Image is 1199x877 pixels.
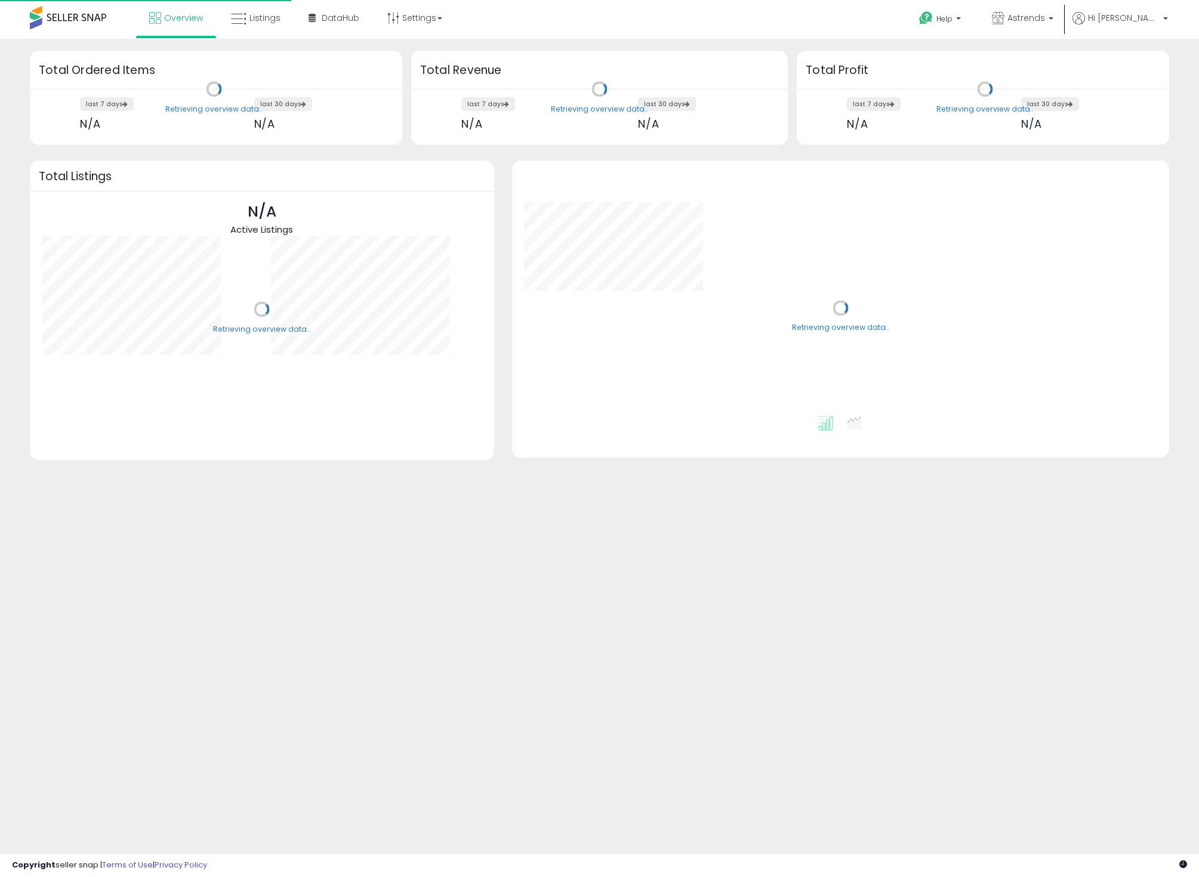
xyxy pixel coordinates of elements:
div: Retrieving overview data.. [936,104,1034,115]
i: Get Help [918,11,933,26]
div: Retrieving overview data.. [165,104,263,115]
span: DataHub [322,12,359,24]
a: Help [910,2,973,39]
a: Hi [PERSON_NAME] [1072,12,1168,39]
div: Retrieving overview data.. [792,323,889,333]
span: Help [936,14,953,24]
span: Hi [PERSON_NAME] [1088,12,1160,24]
span: Astrends [1007,12,1045,24]
div: Retrieving overview data.. [213,324,310,335]
div: Retrieving overview data.. [551,104,648,115]
span: Listings [249,12,281,24]
span: Overview [164,12,203,24]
